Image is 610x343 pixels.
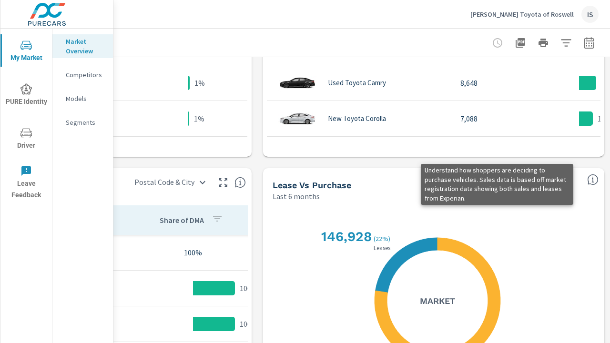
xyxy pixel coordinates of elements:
p: 8,648 [460,77,512,89]
p: 7,088 [460,113,512,124]
p: 100% [141,247,245,258]
p: Segments [66,118,105,127]
p: Last 6 months [273,191,320,202]
p: Competitors [66,70,105,80]
span: Driver [3,127,49,151]
p: ( 22% ) [374,234,392,243]
p: New Toyota Corolla [328,114,386,123]
button: "Export Report to PDF" [511,33,530,52]
p: Models [66,94,105,103]
button: Apply Filters [557,33,576,52]
p: 1% [194,113,204,124]
p: [PERSON_NAME] Toyota of Roswell [470,10,574,19]
div: Models [52,91,113,106]
img: glamour [278,104,316,133]
p: Leases [372,245,392,251]
p: 1% [598,113,608,124]
h2: 146,928 [319,229,372,244]
span: PURE Identity [3,83,49,108]
h5: Lease vs Purchase [273,180,351,190]
p: Market Overview [66,37,105,56]
span: Top Postal Codes shows you how you rank, in terms of sales, to other dealerships in your market. ... [234,177,246,188]
button: Make Fullscreen [215,175,231,190]
p: 100% [240,282,258,294]
button: Print Report [534,33,553,52]
p: Share of DMA [160,215,204,225]
p: 1% [194,77,205,89]
p: 100% [240,318,258,330]
div: Market Overview [52,34,113,58]
h5: Market [420,295,455,306]
div: Postal Code & City [129,174,212,191]
span: My Market [3,40,49,64]
div: Segments [52,115,113,130]
span: Leave Feedback [3,165,49,201]
button: Select Date Range [579,33,599,52]
div: Competitors [52,68,113,82]
div: IS [581,6,599,23]
img: glamour [278,69,316,97]
p: Used Toyota Camry [328,79,386,87]
div: nav menu [0,29,52,204]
